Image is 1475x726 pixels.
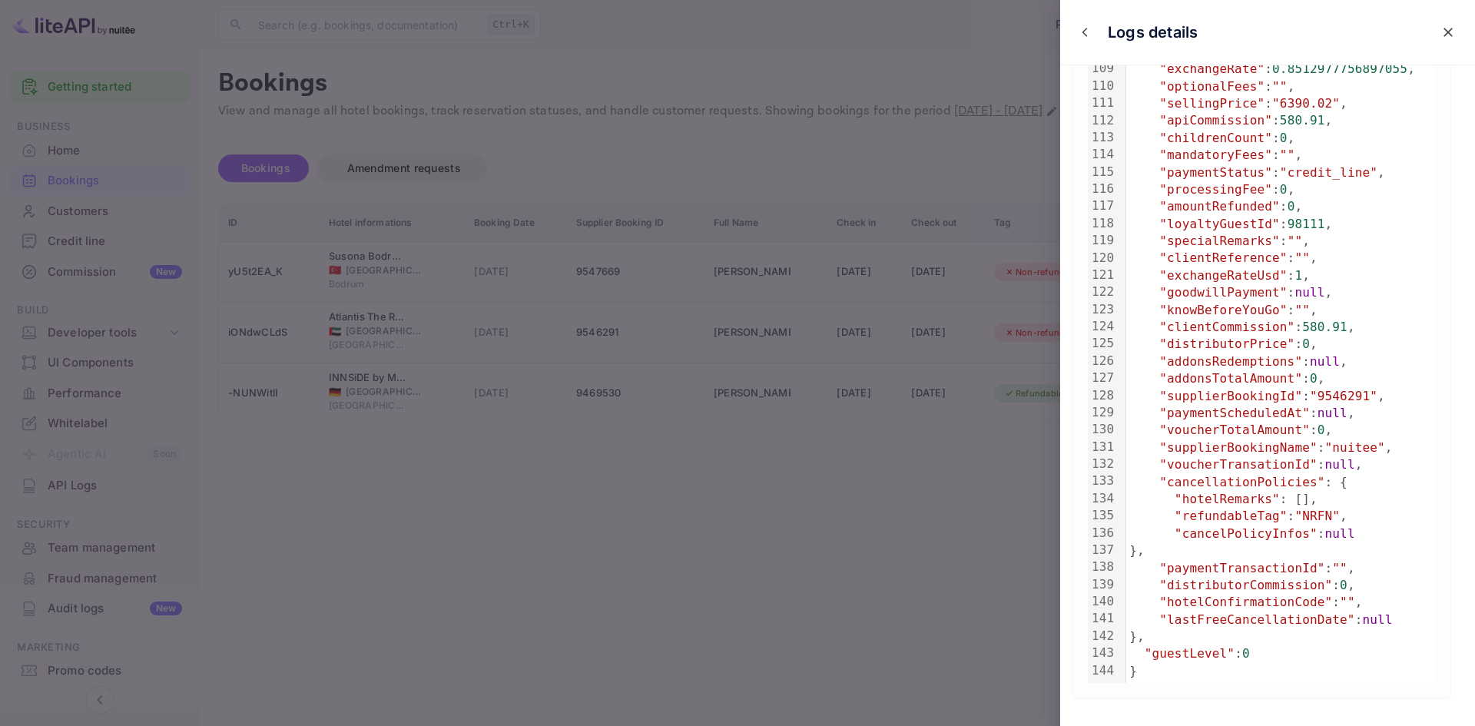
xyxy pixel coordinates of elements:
[1362,612,1392,627] span: null
[1272,61,1407,76] span: 0.8512977756897055
[1242,646,1250,661] span: 0
[1088,60,1116,77] div: 109
[1332,561,1347,575] span: ""
[1088,456,1116,472] div: 132
[1088,232,1116,249] div: 119
[1159,457,1317,472] span: "voucherTransationId"
[1159,475,1324,489] span: "cancellationPolicies"
[1280,148,1295,162] span: ""
[1159,217,1280,231] span: "loyaltyGuestId"
[1175,509,1288,523] span: "refundableTag"
[1294,303,1310,317] span: ""
[1288,199,1295,214] span: 0
[1088,283,1116,300] div: 122
[1088,78,1116,94] div: 110
[1088,576,1116,593] div: 139
[1340,578,1347,592] span: 0
[1088,439,1116,456] div: 131
[1088,318,1116,335] div: 124
[1088,610,1116,627] div: 141
[1288,217,1325,231] span: 98111
[1294,509,1340,523] span: "NRFN"
[1088,472,1116,489] div: 133
[1280,113,1325,128] span: 580.91
[1088,250,1116,267] div: 120
[1073,21,1096,44] button: close
[1088,267,1116,283] div: 121
[1159,303,1287,317] span: "knowBeforeYouGo"
[1159,148,1272,162] span: "mandatoryFees"
[1159,182,1272,197] span: "processingFee"
[1088,628,1116,645] div: 142
[1159,440,1317,455] span: "supplierBookingName"
[1340,595,1355,609] span: ""
[1088,542,1116,559] div: 137
[1088,146,1116,163] div: 114
[1088,335,1116,352] div: 125
[1302,320,1347,334] span: 580.91
[1088,301,1116,318] div: 123
[1159,595,1332,609] span: "hotelConfirmationCode"
[1088,645,1116,661] div: 143
[1159,199,1280,214] span: "amountRefunded"
[1325,526,1355,541] span: null
[1088,507,1116,524] div: 135
[1159,268,1287,283] span: "exchangeRateUsd"
[1159,578,1332,592] span: "distributorCommission"
[1088,404,1116,421] div: 129
[1159,612,1354,627] span: "lastFreeCancellationDate"
[1280,165,1377,180] span: "credit_line"
[1325,440,1385,455] span: "nuitee"
[1310,371,1318,386] span: 0
[1159,113,1272,128] span: "apiCommission"
[1288,234,1303,248] span: ""
[1088,490,1116,507] div: 134
[1088,215,1116,232] div: 118
[1088,559,1116,575] div: 138
[1088,164,1116,181] div: 115
[1088,421,1116,438] div: 130
[1175,492,1280,506] span: "hotelRemarks"
[1294,268,1302,283] span: 1
[1159,234,1280,248] span: "specialRemarks"
[1159,79,1265,94] span: "optionalFees"
[1294,285,1324,300] span: null
[1434,18,1462,46] button: close
[1159,561,1324,575] span: "paymentTransactionId"
[1280,131,1288,145] span: 0
[1159,250,1287,265] span: "clientReference"
[1088,370,1116,386] div: 127
[1088,525,1116,542] div: 136
[1159,96,1265,111] span: "sellingPrice"
[1159,165,1272,180] span: "paymentStatus"
[1302,336,1310,351] span: 0
[1272,96,1340,111] span: "6390.02"
[1272,79,1288,94] span: ""
[1175,526,1318,541] span: "cancelPolicyInfos"
[1088,129,1116,146] div: 113
[1294,250,1310,265] span: ""
[1088,94,1116,111] div: 111
[1088,387,1116,404] div: 128
[1159,423,1310,437] span: "voucherTotalAmount"
[1159,61,1265,76] span: "exchangeRate"
[1159,131,1272,145] span: "childrenCount"
[1159,336,1294,351] span: "distributorPrice"
[1159,406,1310,420] span: "paymentScheduledAt"
[1088,112,1116,129] div: 112
[1310,354,1340,369] span: null
[1318,406,1347,420] span: null
[1145,646,1235,661] span: "guestLevel"
[1159,320,1294,334] span: "clientCommission"
[1159,389,1302,403] span: "supplierBookingId"
[1325,457,1355,472] span: null
[1159,285,1287,300] span: "goodwillPayment"
[1088,662,1116,679] div: 144
[1088,181,1116,197] div: 116
[1088,197,1116,214] div: 117
[1159,354,1302,369] span: "addonsRedemptions"
[1280,182,1288,197] span: 0
[1159,371,1302,386] span: "addonsTotalAmount"
[1088,353,1116,370] div: 126
[1108,21,1198,44] p: Logs details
